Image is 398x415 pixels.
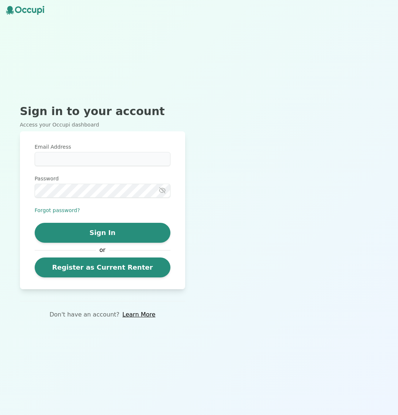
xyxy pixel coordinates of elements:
[35,207,80,214] button: Forgot password?
[35,223,170,243] button: Sign In
[20,105,185,118] h2: Sign in to your account
[96,246,109,255] span: or
[122,310,155,319] a: Learn More
[20,121,185,128] p: Access your Occupi dashboard
[35,257,170,277] a: Register as Current Renter
[35,175,170,182] label: Password
[49,310,120,319] p: Don't have an account?
[35,143,170,151] label: Email Address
